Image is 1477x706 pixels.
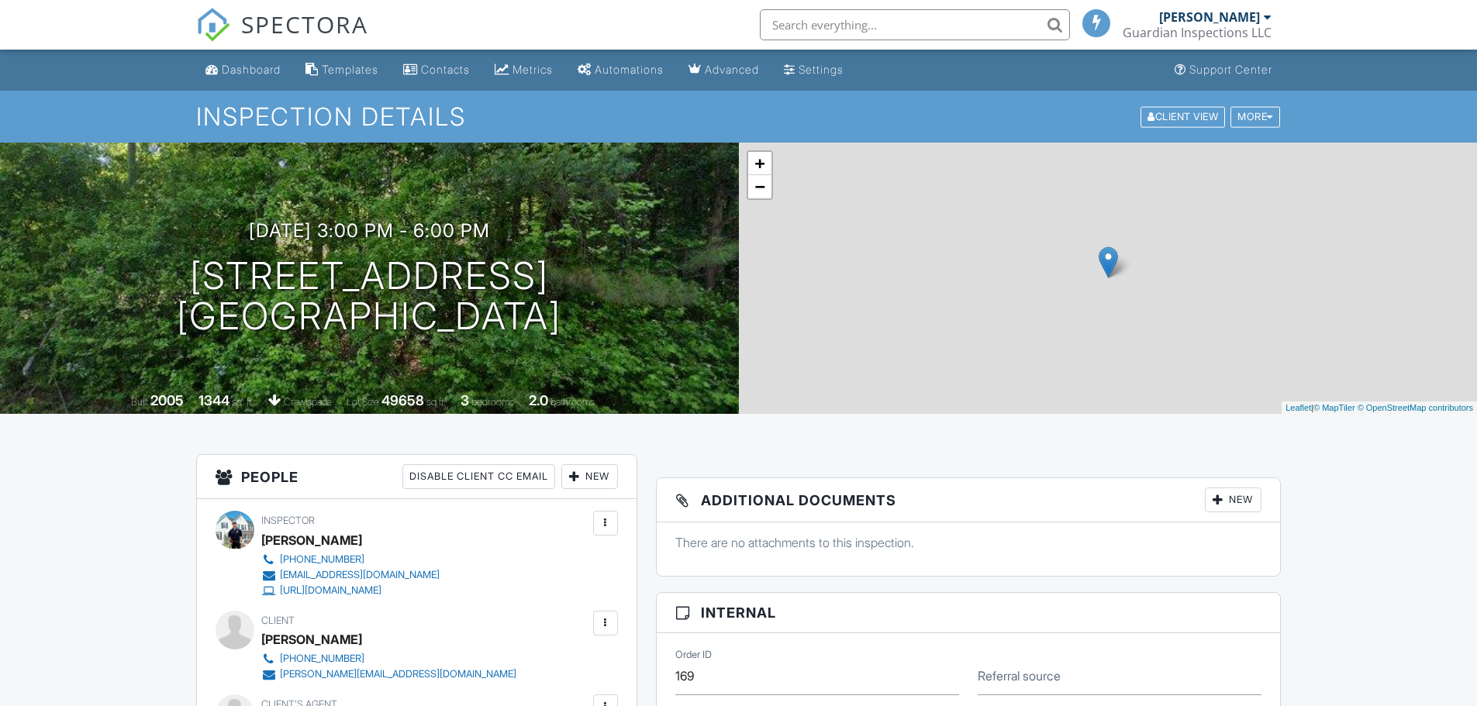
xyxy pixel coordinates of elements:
[529,392,548,408] div: 2.0
[261,666,516,682] a: [PERSON_NAME][EMAIL_ADDRESS][DOMAIN_NAME]
[1141,106,1225,127] div: Client View
[249,220,490,241] h3: [DATE] 3:00 pm - 6:00 pm
[261,615,295,626] span: Client
[1168,56,1279,84] a: Support Center
[748,175,771,198] a: Zoom out
[222,63,281,76] div: Dashboard
[1282,401,1477,415] div: |
[1313,403,1355,412] a: © MapTiler
[675,648,712,662] label: Order ID
[322,63,378,76] div: Templates
[280,668,516,680] div: [PERSON_NAME][EMAIL_ADDRESS][DOMAIN_NAME]
[571,56,670,84] a: Automations (Basic)
[261,552,440,567] a: [PHONE_NUMBER]
[397,56,476,84] a: Contacts
[550,396,595,408] span: bathrooms
[177,256,561,338] h1: [STREET_ADDRESS] [GEOGRAPHIC_DATA]
[748,152,771,175] a: Zoom in
[150,392,184,408] div: 2005
[461,392,469,408] div: 3
[421,63,470,76] div: Contacts
[978,667,1061,684] label: Referral source
[241,8,368,40] span: SPECTORA
[261,583,440,598] a: [URL][DOMAIN_NAME]
[675,534,1262,551] p: There are no attachments to this inspection.
[131,396,148,408] span: Built
[705,63,759,76] div: Advanced
[280,584,381,597] div: [URL][DOMAIN_NAME]
[284,396,332,408] span: crawlspace
[657,478,1281,522] h3: Additional Documents
[347,396,379,408] span: Lot Size
[280,569,440,581] div: [EMAIL_ADDRESS][DOMAIN_NAME]
[199,56,287,84] a: Dashboard
[261,515,315,526] span: Inspector
[799,63,844,76] div: Settings
[1205,487,1261,512] div: New
[197,455,637,499] h3: People
[381,392,424,408] div: 49658
[232,396,254,408] span: sq. ft.
[760,9,1070,40] input: Search everything...
[280,553,364,566] div: [PHONE_NUMBER]
[657,593,1281,633] h3: Internal
[1358,403,1473,412] a: © OpenStreetMap contributors
[1123,25,1272,40] div: Guardian Inspections LLC
[488,56,559,84] a: Metrics
[1230,106,1280,127] div: More
[280,653,364,665] div: [PHONE_NUMBER]
[561,464,618,489] div: New
[1159,9,1260,25] div: [PERSON_NAME]
[1285,403,1311,412] a: Leaflet
[512,63,553,76] div: Metrics
[595,63,664,76] div: Automations
[1139,110,1229,122] a: Client View
[261,628,362,651] div: [PERSON_NAME]
[299,56,385,84] a: Templates
[196,8,230,42] img: The Best Home Inspection Software - Spectora
[426,396,446,408] span: sq.ft.
[682,56,765,84] a: Advanced
[402,464,555,489] div: Disable Client CC Email
[471,396,514,408] span: bedrooms
[198,392,229,408] div: 1344
[261,529,362,552] div: [PERSON_NAME]
[1189,63,1272,76] div: Support Center
[261,651,516,666] a: [PHONE_NUMBER]
[778,56,850,84] a: Settings
[261,567,440,583] a: [EMAIL_ADDRESS][DOMAIN_NAME]
[196,103,1282,130] h1: Inspection Details
[196,21,368,53] a: SPECTORA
